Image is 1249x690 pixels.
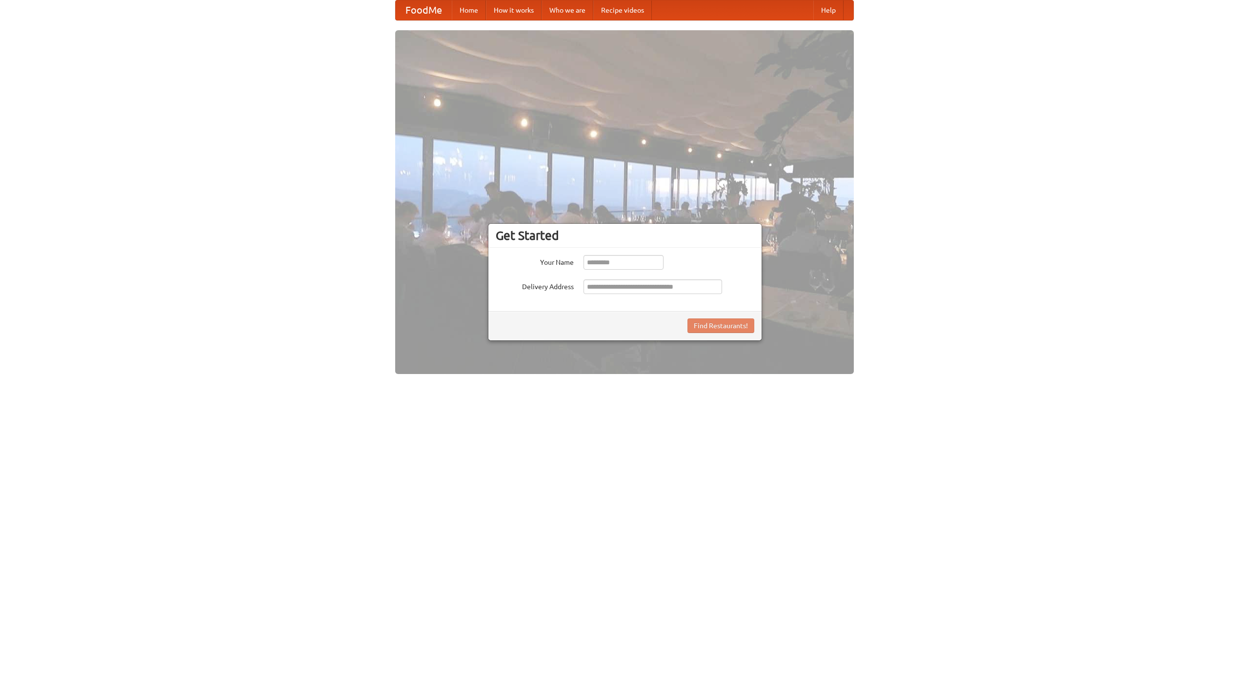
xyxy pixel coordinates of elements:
a: How it works [486,0,542,20]
h3: Get Started [496,228,754,243]
button: Find Restaurants! [687,318,754,333]
label: Delivery Address [496,279,574,292]
a: Home [452,0,486,20]
a: Help [813,0,844,20]
a: FoodMe [396,0,452,20]
a: Recipe videos [593,0,652,20]
a: Who we are [542,0,593,20]
label: Your Name [496,255,574,267]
